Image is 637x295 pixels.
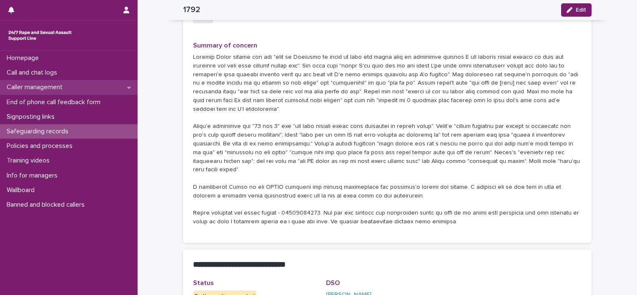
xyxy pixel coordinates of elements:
span: Summary of concern [193,42,257,49]
p: Call and chat logs [3,69,64,77]
button: Edit [561,3,592,17]
p: Policies and processes [3,142,79,150]
p: End of phone call feedback form [3,98,107,106]
p: Info for managers [3,172,64,180]
span: Edit [576,7,586,13]
span: DSO [326,280,340,286]
p: Wallboard [3,186,41,194]
p: Banned and blocked callers [3,201,91,209]
p: Training videos [3,157,56,165]
h2: 1792 [183,5,200,15]
p: Loremip Dolor sitame con adi "elit se Doeiusmo te incid ut labo etd magna aliq en adminimve quisn... [193,53,582,226]
span: Status [193,280,214,286]
p: Safeguarding records [3,127,75,135]
p: Homepage [3,54,45,62]
p: Caller management [3,83,69,91]
img: rhQMoQhaT3yELyF149Cw [7,27,73,44]
p: Signposting links [3,113,61,121]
